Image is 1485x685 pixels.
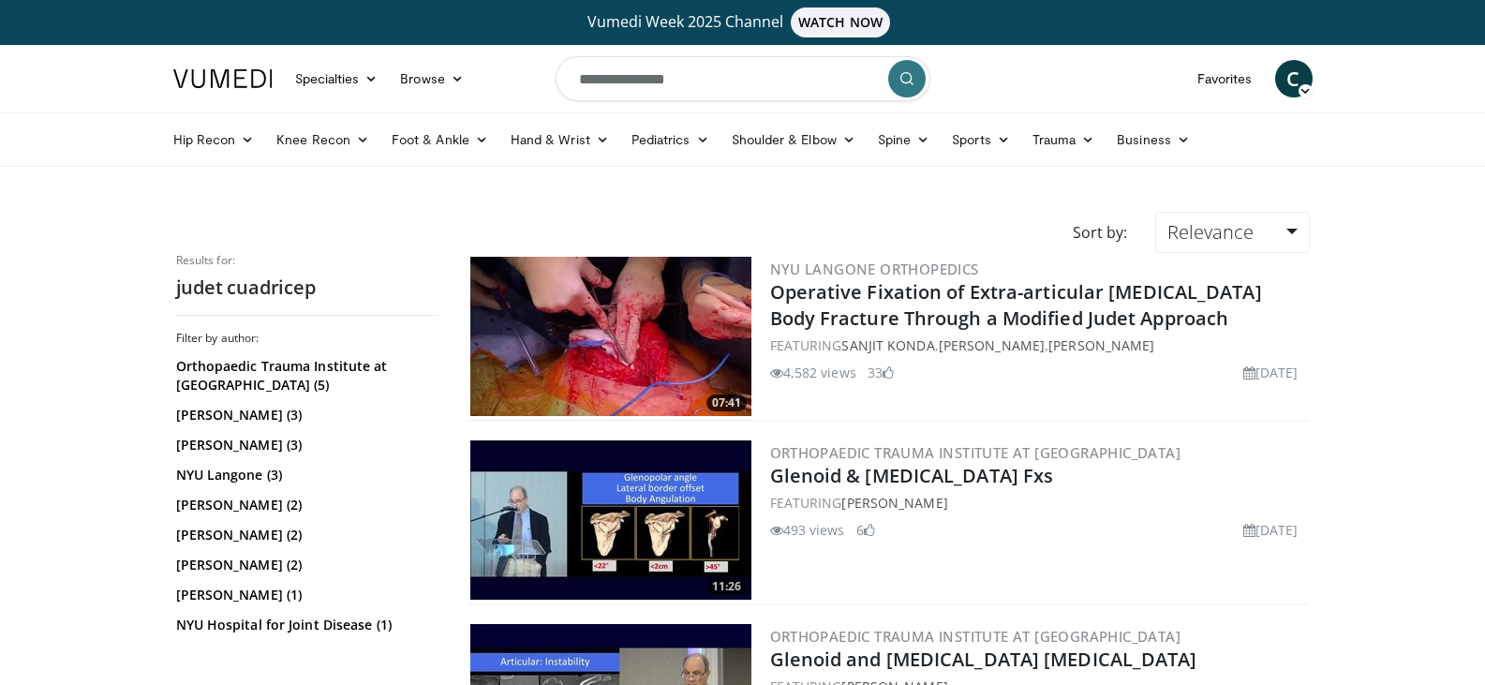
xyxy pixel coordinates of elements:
li: 6 [856,520,875,540]
a: Specialties [284,60,390,97]
a: 11:26 [470,440,751,600]
div: FEATURING [770,493,1306,513]
a: Sports [941,121,1021,158]
span: Relevance [1167,219,1254,245]
div: Sort by: [1059,212,1141,253]
a: 07:41 [470,257,751,416]
a: [PERSON_NAME] [1048,336,1154,354]
img: 43757a2f-e0bc-4a24-8baa-c5f9a59e3f84.300x170_q85_crop-smart_upscale.jpg [470,440,751,600]
li: [DATE] [1243,520,1299,540]
li: 4,582 views [770,363,856,382]
a: [PERSON_NAME] [841,494,947,512]
a: Shoulder & Elbow [720,121,867,158]
h3: Filter by author: [176,331,438,346]
a: Operative Fixation of Extra-articular [MEDICAL_DATA] Body Fracture Through a Modified Judet Approach [770,279,1262,331]
a: Trauma [1021,121,1106,158]
li: 33 [868,363,894,382]
a: Favorites [1186,60,1264,97]
div: FEATURING , , [770,335,1306,355]
a: [PERSON_NAME] (2) [176,526,434,544]
a: Relevance [1155,212,1309,253]
a: Foot & Ankle [380,121,499,158]
a: Orthopaedic Trauma Institute at [GEOGRAPHIC_DATA] [770,443,1181,462]
a: NYU Hospital for Joint Disease (1) [176,616,434,634]
a: NYU Langone (3) [176,466,434,484]
a: [PERSON_NAME] (3) [176,406,434,424]
a: Business [1106,121,1201,158]
a: Sanjit Konda [841,336,934,354]
img: 9145c6d3-b19b-4e40-9e58-2fa81da162d9.300x170_q85_crop-smart_upscale.jpg [470,257,751,416]
a: Knee Recon [265,121,380,158]
a: [PERSON_NAME] (3) [176,436,434,454]
a: Pediatrics [620,121,720,158]
a: [PERSON_NAME] (2) [176,496,434,514]
a: C [1275,60,1313,97]
p: Results for: [176,253,438,268]
a: Browse [389,60,475,97]
a: Hip Recon [162,121,266,158]
span: WATCH NOW [791,7,890,37]
a: Orthopaedic Trauma Institute at [GEOGRAPHIC_DATA] (5) [176,357,434,395]
span: 07:41 [706,395,747,411]
h2: judet cuadricep [176,275,438,300]
a: [PERSON_NAME] (1) [176,586,434,604]
li: 493 views [770,520,845,540]
img: VuMedi Logo [173,69,273,88]
a: Glenoid & [MEDICAL_DATA] Fxs [770,463,1054,488]
a: [PERSON_NAME] (2) [176,556,434,574]
a: Glenoid and [MEDICAL_DATA] [MEDICAL_DATA] [770,647,1197,672]
a: Hand & Wrist [499,121,620,158]
a: NYU Langone Orthopedics [770,260,979,278]
a: Orthopaedic Trauma Institute at [GEOGRAPHIC_DATA] [770,627,1181,646]
li: [DATE] [1243,363,1299,382]
a: Vumedi Week 2025 ChannelWATCH NOW [176,7,1310,37]
span: 11:26 [706,578,747,595]
a: Spine [867,121,941,158]
input: Search topics, interventions [556,56,930,101]
a: [PERSON_NAME] [939,336,1045,354]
